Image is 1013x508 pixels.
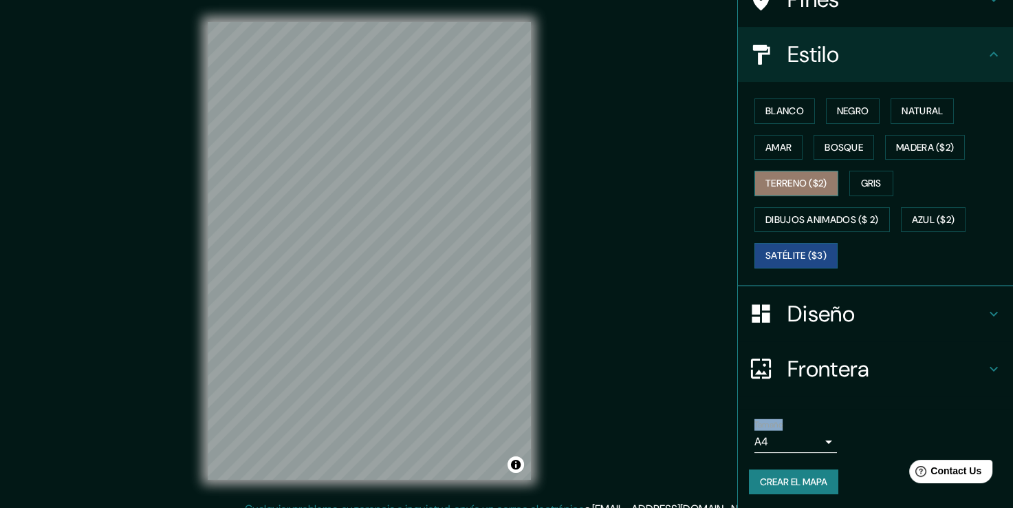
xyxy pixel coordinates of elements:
[912,211,955,229] font: Azul ($2)
[754,431,837,453] div: A4
[754,207,890,233] button: Dibujos animados ($ 2)
[754,171,838,196] button: Terreno ($2)
[787,355,985,383] h4: Frontera
[837,103,869,120] font: Negro
[896,139,954,156] font: Madera ($2)
[787,41,985,68] h4: Estilo
[738,27,1013,82] div: Estilo
[885,135,965,160] button: Madera ($2)
[754,243,838,268] button: Satélite ($3)
[849,171,893,196] button: Gris
[891,98,954,124] button: Natural
[901,207,966,233] button: Azul ($2)
[765,139,792,156] font: Amar
[825,139,863,156] font: Bosque
[749,469,838,495] button: Crear el mapa
[902,103,943,120] font: Natural
[754,98,815,124] button: Blanco
[508,456,524,473] button: Alternar atribución
[738,341,1013,396] div: Frontera
[754,419,783,430] label: Tamaño
[891,454,998,493] iframe: Help widget launcher
[760,474,827,491] font: Crear el mapa
[738,286,1013,341] div: Diseño
[787,300,985,328] h4: Diseño
[765,175,827,192] font: Terreno ($2)
[208,22,531,480] canvas: Mapa
[814,135,874,160] button: Bosque
[754,135,803,160] button: Amar
[765,247,827,264] font: Satélite ($3)
[861,175,882,192] font: Gris
[765,211,879,229] font: Dibujos animados ($ 2)
[826,98,880,124] button: Negro
[765,103,804,120] font: Blanco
